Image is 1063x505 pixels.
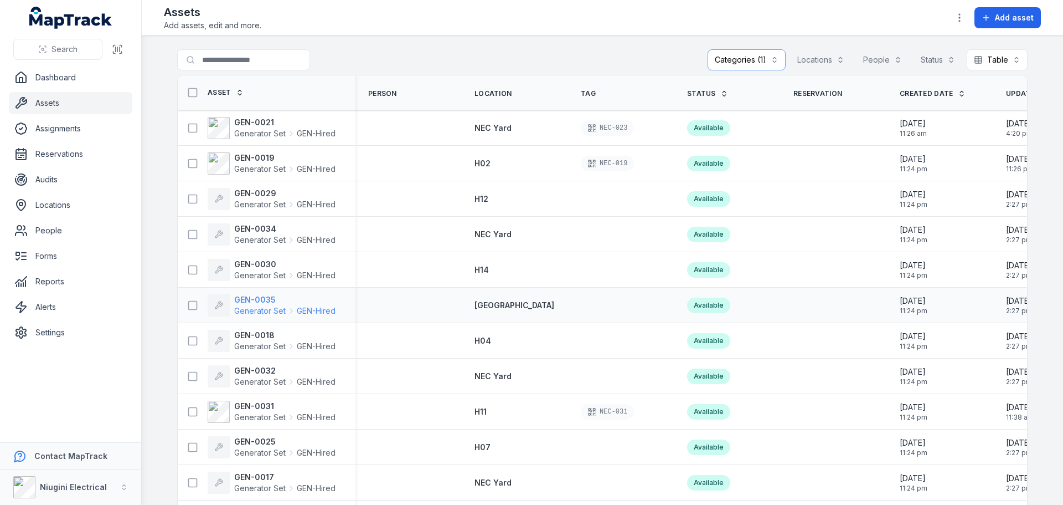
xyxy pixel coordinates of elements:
span: 11:24 pm [900,200,927,209]
time: 2/7/2025, 11:24:32 PM [900,189,927,209]
time: 4/15/2025, 2:27:20 PM [1006,260,1032,280]
span: H11 [474,407,487,416]
div: Available [687,404,730,420]
time: 4/15/2025, 2:27:20 PM [1006,366,1032,386]
time: 8/4/2025, 11:26:58 AM [900,118,927,138]
a: GEN-0032Generator SetGEN-Hired [208,365,336,387]
strong: Niugini Electrical [40,482,107,492]
a: Dashboard [9,67,132,89]
span: 2:27 pm [1006,378,1032,386]
span: 11:24 pm [900,342,927,351]
a: Audits [9,169,132,191]
strong: GEN-0021 [234,117,336,128]
a: Assets [9,92,132,114]
a: GEN-0021Generator SetGEN-Hired [208,117,336,139]
span: [DATE] [1006,118,1033,129]
span: Generator Set [234,164,286,175]
span: Generator Set [234,341,286,352]
a: GEN-0035Generator SetGEN-Hired [208,294,336,317]
span: [DATE] [900,331,927,342]
span: [DATE] [1006,295,1032,307]
a: NEC Yard [474,371,512,382]
span: 11:38 am [1006,413,1034,422]
time: 4/15/2025, 2:27:20 PM [1006,189,1032,209]
span: Generator Set [234,128,286,139]
span: Generator Set [234,447,286,458]
span: Generator Set [234,234,286,246]
span: Search [51,44,78,55]
a: Alerts [9,296,132,318]
span: Generator Set [234,483,286,494]
a: GEN-0031Generator SetGEN-Hired [208,401,336,423]
span: GEN-Hired [297,376,336,387]
span: 11:24 pm [900,378,927,386]
a: NEC Yard [474,477,512,488]
span: 11:24 pm [900,236,927,244]
span: Add assets, edit and more. [164,20,261,31]
a: GEN-0030Generator SetGEN-Hired [208,259,336,281]
span: NEC Yard [474,371,512,381]
button: Table [967,49,1028,70]
span: Generator Set [234,376,286,387]
span: [DATE] [900,402,927,413]
time: 2/7/2025, 11:24:32 PM [900,366,927,386]
span: 2:27 pm [1006,484,1032,493]
span: H02 [474,159,491,168]
time: 2/7/2025, 11:24:32 PM [900,437,927,457]
span: 11:24 pm [900,307,927,315]
span: [DATE] [900,118,927,129]
a: Forms [9,245,132,267]
a: NEC Yard [474,123,512,134]
span: NEC Yard [474,229,512,239]
strong: GEN-0035 [234,294,336,305]
a: Settings [9,322,132,344]
strong: GEN-0019 [234,152,336,164]
div: Available [687,298,730,313]
span: [DATE] [1006,402,1034,413]
span: H14 [474,265,489,274]
span: [DATE] [900,295,927,307]
span: Generator Set [234,305,286,317]
span: Created Date [900,89,953,98]
div: Available [687,156,730,171]
div: Available [687,120,730,136]
time: 2/7/2025, 11:24:32 PM [900,331,927,351]
span: GEN-Hired [297,341,336,352]
span: [DATE] [900,154,927,165]
a: H04 [474,335,491,346]
a: GEN-0018Generator SetGEN-Hired [208,330,336,352]
button: Status [914,49,962,70]
span: 11:24 pm [900,413,927,422]
span: GEN-Hired [297,447,336,458]
span: [DATE] [1006,189,1032,200]
span: [DATE] [1006,260,1032,271]
span: H12 [474,194,488,203]
a: GEN-0034Generator SetGEN-Hired [208,223,336,246]
span: 2:27 pm [1006,307,1032,315]
span: 4:20 pm [1006,129,1033,138]
span: [DATE] [1006,437,1032,448]
strong: GEN-0017 [234,472,336,483]
div: Available [687,191,730,207]
a: GEN-0019Generator SetGEN-Hired [208,152,336,175]
div: Available [687,333,730,349]
span: GEN-Hired [297,164,336,175]
time: 4/15/2025, 2:27:20 PM [1006,225,1032,244]
div: Available [687,369,730,384]
div: Available [687,262,730,278]
strong: GEN-0018 [234,330,336,341]
a: [GEOGRAPHIC_DATA] [474,300,554,311]
span: [DATE] [900,225,927,236]
span: GEN-Hired [297,199,336,210]
time: 8/4/2025, 4:20:05 PM [1006,118,1033,138]
time: 2/7/2025, 11:24:32 PM [900,260,927,280]
time: 2/7/2025, 11:24:32 PM [900,402,927,422]
span: NEC Yard [474,478,512,487]
span: Add asset [995,12,1034,23]
time: 7/22/2025, 11:38:59 AM [1006,402,1034,422]
span: [DATE] [1006,225,1032,236]
a: Reports [9,271,132,293]
span: Generator Set [234,199,286,210]
div: NEC-019 [581,156,634,171]
a: H11 [474,406,487,417]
